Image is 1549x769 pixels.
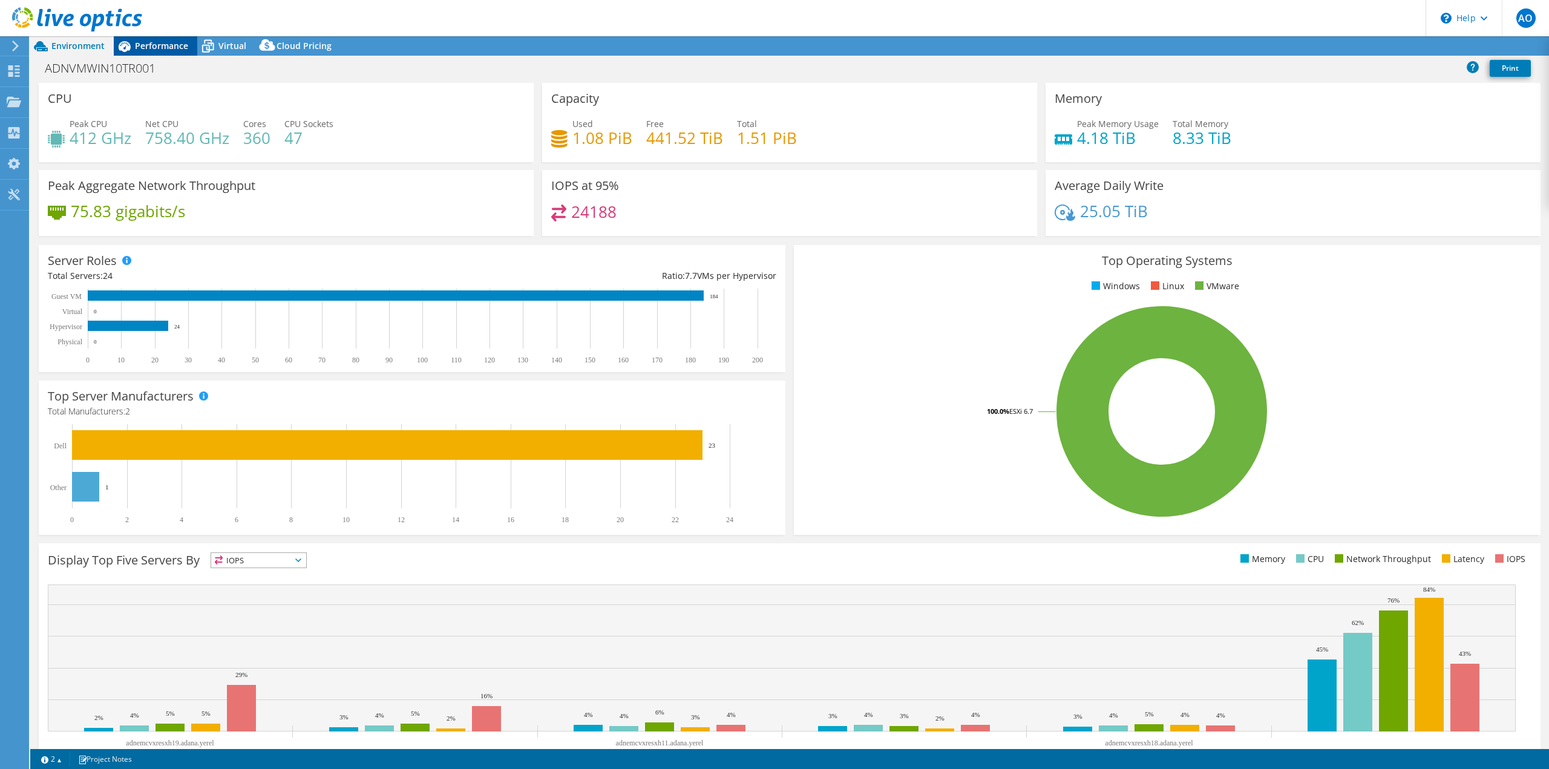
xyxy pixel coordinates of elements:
h4: 441.52 TiB [646,131,723,145]
text: 2% [447,715,456,722]
span: Peak CPU [70,118,107,129]
h4: Total Manufacturers: [48,405,776,418]
text: 170 [652,356,663,364]
text: 3% [1073,713,1082,720]
text: 0 [94,309,97,315]
span: CPU Sockets [284,118,333,129]
text: 12 [398,515,405,524]
h3: Capacity [551,92,599,105]
h4: 47 [284,131,333,145]
text: 120 [484,356,495,364]
text: 4% [1181,711,1190,718]
text: 84% [1423,586,1435,593]
text: 3% [691,713,700,721]
h4: 412 GHz [70,131,131,145]
text: 16 [507,515,514,524]
text: 40 [218,356,225,364]
text: 4% [727,711,736,718]
text: 23 [709,442,716,449]
text: 5% [166,710,175,717]
text: 0 [94,339,97,345]
text: 3% [339,713,349,721]
h4: 75.83 gigabits/s [71,205,185,218]
span: Performance [135,40,188,51]
text: Dell [54,442,67,450]
text: 0 [86,356,90,364]
span: Peak Memory Usage [1077,118,1159,129]
div: Total Servers: [48,269,412,283]
text: 4% [971,711,980,718]
li: Network Throughput [1332,552,1431,566]
text: 4% [584,711,593,718]
text: Hypervisor [50,322,82,331]
h4: 1.51 PiB [737,131,797,145]
text: 180 [685,356,696,364]
h3: Average Daily Write [1055,179,1164,192]
h4: 25.05 TiB [1080,205,1148,218]
text: 4 [180,515,183,524]
text: Other [50,483,67,492]
span: IOPS [211,553,306,568]
text: 6% [655,708,664,716]
h4: 4.18 TiB [1077,131,1159,145]
text: 3% [900,712,909,719]
tspan: ESXi 6.7 [1009,407,1033,416]
text: 4% [1216,712,1225,719]
text: 4% [375,712,384,719]
h4: 24188 [571,205,617,218]
text: 4% [130,712,139,719]
text: 1 [105,483,109,491]
span: Cores [243,118,266,129]
h4: 1.08 PiB [572,131,632,145]
div: Ratio: VMs per Hypervisor [412,269,776,283]
text: 60 [285,356,292,364]
text: 200 [752,356,763,364]
text: 30 [185,356,192,364]
text: 100 [417,356,428,364]
text: 14 [452,515,459,524]
text: 24 [174,324,180,330]
text: 80 [352,356,359,364]
svg: \n [1441,13,1452,24]
h4: 758.40 GHz [145,131,229,145]
h4: 8.33 TiB [1173,131,1231,145]
li: VMware [1192,280,1239,293]
text: 184 [710,293,718,299]
text: 4% [1109,712,1118,719]
text: 190 [718,356,729,364]
text: 5% [411,710,420,717]
li: IOPS [1492,552,1525,566]
h4: 360 [243,131,270,145]
text: 90 [385,356,393,364]
span: Cloud Pricing [277,40,332,51]
li: Windows [1089,280,1140,293]
span: AO [1516,8,1536,28]
li: Memory [1237,552,1285,566]
text: adnemcvxresxh18.adana.yerel [1105,739,1193,747]
text: 160 [618,356,629,364]
span: 24 [103,270,113,281]
text: 8 [289,515,293,524]
text: 5% [201,710,211,717]
span: Total Memory [1173,118,1228,129]
span: Total [737,118,757,129]
text: 45% [1316,646,1328,653]
h3: IOPS at 95% [551,179,619,192]
h3: Top Server Manufacturers [48,390,194,403]
h3: Top Operating Systems [803,254,1531,267]
text: 2% [935,715,945,722]
text: Physical [57,338,82,346]
text: 150 [585,356,595,364]
text: 10 [342,515,350,524]
text: 0 [70,515,74,524]
a: Project Notes [70,751,140,767]
text: 20 [617,515,624,524]
text: 24 [726,515,733,524]
a: 2 [33,751,70,767]
text: 5% [1145,710,1154,718]
span: 7.7 [685,270,697,281]
tspan: 100.0% [987,407,1009,416]
text: 130 [517,356,528,364]
li: Latency [1439,552,1484,566]
text: 10 [117,356,125,364]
